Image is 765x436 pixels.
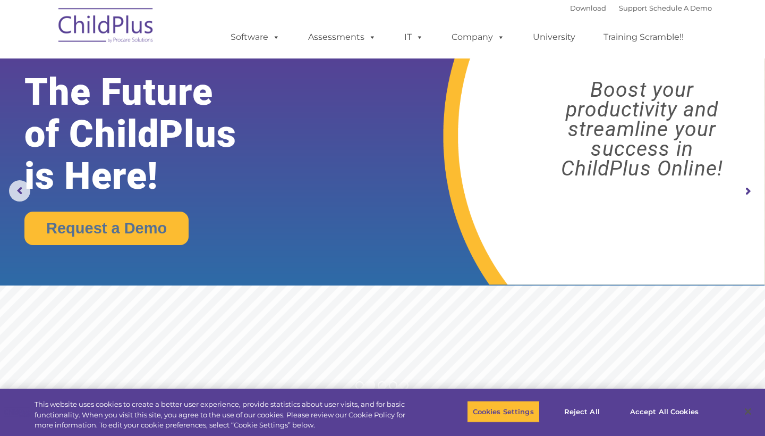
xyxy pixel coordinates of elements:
a: Support [619,4,647,12]
a: IT [394,27,434,48]
button: Accept All Cookies [624,400,704,423]
a: Download [570,4,606,12]
a: Request a Demo [24,212,189,245]
button: Cookies Settings [467,400,540,423]
rs-layer: Boost your productivity and streamline your success in ChildPlus Online! [529,80,755,179]
a: Assessments [297,27,387,48]
a: Software [220,27,291,48]
a: Schedule A Demo [649,4,712,12]
img: ChildPlus by Procare Solutions [53,1,159,54]
rs-layer: The Future of ChildPlus is Here! [24,71,269,197]
a: University [522,27,586,48]
a: Training Scramble!! [593,27,694,48]
button: Reject All [549,400,615,423]
a: Company [441,27,515,48]
button: Close [736,400,760,423]
div: This website uses cookies to create a better user experience, provide statistics about user visit... [35,399,421,431]
font: | [570,4,712,12]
